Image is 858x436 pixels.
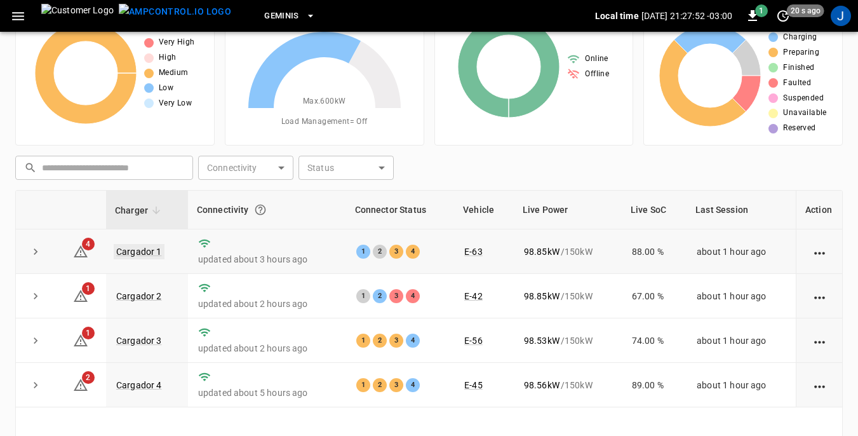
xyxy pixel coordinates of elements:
[595,10,639,22] p: Local time
[159,97,192,110] span: Very Low
[82,238,95,250] span: 4
[373,378,387,392] div: 2
[356,245,370,259] div: 1
[524,290,612,303] div: / 150 kW
[773,6,793,26] button: set refresh interval
[82,371,95,384] span: 2
[796,191,842,229] th: Action
[26,287,45,306] button: expand row
[622,274,687,318] td: 67.00 %
[73,335,88,345] a: 1
[783,62,814,74] span: Finished
[812,334,828,347] div: action cell options
[197,198,337,221] div: Connectivity
[159,36,195,49] span: Very High
[26,376,45,395] button: expand row
[406,334,420,348] div: 4
[159,51,177,64] span: High
[406,378,420,392] div: 4
[783,77,811,90] span: Faulted
[73,290,88,300] a: 1
[159,67,188,79] span: Medium
[26,242,45,261] button: expand row
[783,46,819,59] span: Preparing
[524,379,612,392] div: / 150 kW
[783,92,824,105] span: Suspended
[687,191,796,229] th: Last Session
[585,53,608,65] span: Online
[464,336,483,346] a: E-56
[82,327,95,339] span: 1
[159,82,173,95] span: Low
[82,282,95,295] span: 1
[783,122,815,135] span: Reserved
[687,274,796,318] td: about 1 hour ago
[622,363,687,407] td: 89.00 %
[524,245,612,258] div: / 150 kW
[812,245,828,258] div: action cell options
[622,318,687,363] td: 74.00 %
[406,245,420,259] div: 4
[259,4,321,29] button: Geminis
[198,342,336,355] p: updated about 2 hours ago
[116,380,162,390] a: Cargador 4
[622,191,687,229] th: Live SoC
[116,291,162,301] a: Cargador 2
[114,244,164,259] a: Cargador 1
[514,191,622,229] th: Live Power
[281,116,368,128] span: Load Management = Off
[356,289,370,303] div: 1
[755,4,768,17] span: 1
[73,379,88,390] a: 2
[406,289,420,303] div: 4
[26,331,45,350] button: expand row
[73,245,88,255] a: 4
[524,334,612,347] div: / 150 kW
[198,253,336,266] p: updated about 3 hours ago
[622,229,687,274] td: 88.00 %
[783,31,817,44] span: Charging
[373,245,387,259] div: 2
[116,336,162,346] a: Cargador 3
[115,203,164,218] span: Charger
[41,4,114,28] img: Customer Logo
[687,363,796,407] td: about 1 hour ago
[264,9,299,24] span: Geminis
[356,378,370,392] div: 1
[454,191,514,229] th: Vehicle
[373,334,387,348] div: 2
[464,380,483,390] a: E-45
[524,379,560,392] p: 98.56 kW
[831,6,851,26] div: profile-icon
[249,198,272,221] button: Connection between the charger and our software.
[812,379,828,392] div: action cell options
[585,68,609,81] span: Offline
[198,297,336,310] p: updated about 2 hours ago
[356,334,370,348] div: 1
[389,334,403,348] div: 3
[641,10,732,22] p: [DATE] 21:27:52 -03:00
[389,378,403,392] div: 3
[198,386,336,399] p: updated about 5 hours ago
[389,245,403,259] div: 3
[524,245,560,258] p: 98.85 kW
[687,318,796,363] td: about 1 hour ago
[524,290,560,303] p: 98.85 kW
[524,334,560,347] p: 98.53 kW
[787,4,824,17] span: 20 s ago
[373,289,387,303] div: 2
[119,4,231,20] img: ampcontrol.io logo
[346,191,455,229] th: Connector Status
[389,289,403,303] div: 3
[464,247,483,257] a: E-63
[783,107,826,119] span: Unavailable
[464,291,483,301] a: E-42
[687,229,796,274] td: about 1 hour ago
[303,95,346,108] span: Max. 600 kW
[812,290,828,303] div: action cell options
